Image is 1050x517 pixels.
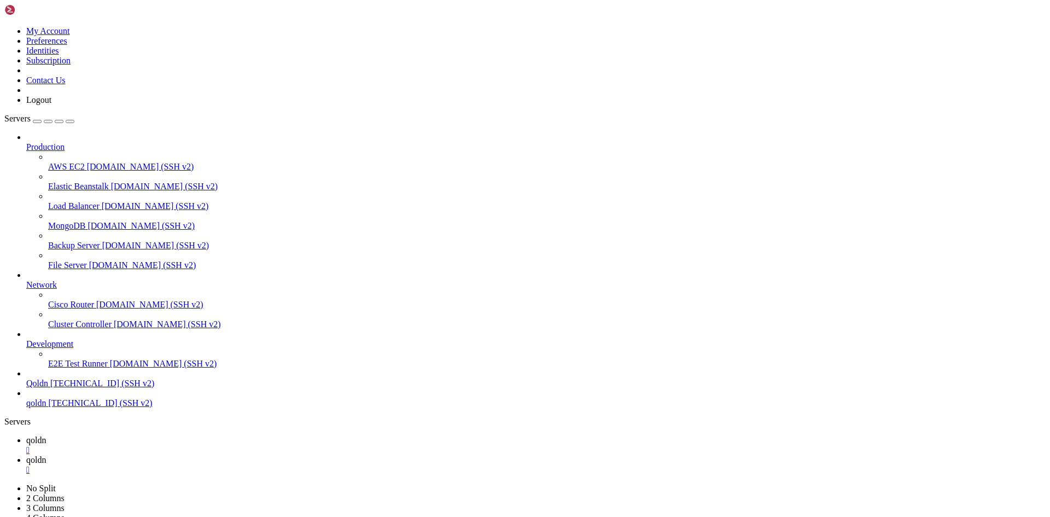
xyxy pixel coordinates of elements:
x-row: Current RAM usage : 1732/64075MB (2.70%). [4,376,908,386]
x-row: Current Disk usage : 44/879GB (6%). [4,386,908,395]
li: Production [26,132,1046,270]
x-row: Visit [URL][DOMAIN_NAME] [4,311,908,321]
x-row: Swap usage: 0% [4,51,908,60]
x-row: Usage of /: 5.0% of 878.75GB [4,32,908,42]
span: MongoDB [48,221,85,230]
x-row: New release '24.04.3 LTS' available. [4,237,908,246]
li: Load Balancer [DOMAIN_NAME] (SSH v2) [48,191,1046,211]
a: Preferences [26,36,67,45]
span: [TECHNICAL_ID] (SSH v2) [48,398,152,408]
x-row: Log in [URL][TECHNICAL_ID] [4,330,908,339]
a: My Account [26,26,70,36]
a: Qoldn [TECHNICAL_ID] (SSH v2) [26,379,1046,388]
span: cyber [26,432,48,441]
li: Network [26,270,1046,329]
li: Elastic Beanstalk [DOMAIN_NAME] (SSH v2) [48,172,1046,191]
li: E2E Test Runner [DOMAIN_NAME] (SSH v2) [48,349,1046,369]
a: Contact Us [26,75,66,85]
span: Production [26,142,65,152]
a: Elastic Beanstalk [DOMAIN_NAME] (SSH v2) [48,182,1046,191]
span: [DOMAIN_NAME] (SSH v2) [114,320,221,329]
a: Servers [4,114,74,123]
a: Identities [26,46,59,55]
a: No Split [26,484,56,493]
x-row: Memory usage: 4% [4,42,908,51]
span: [TECHNICAL_ID] (SSH v2) [50,379,154,388]
x-row: Last login: [DATE] from [TECHNICAL_ID] [4,283,908,293]
span: [DOMAIN_NAME] (SSH v2) [87,221,195,230]
li: Cluster Controller [DOMAIN_NAME] (SSH v2) [48,310,1046,329]
a:  [26,465,1046,475]
li: File Server [DOMAIN_NAME] (SSH v2) [48,251,1046,270]
span: [DOMAIN_NAME] (SSH v2) [87,162,194,171]
div: Servers [4,417,1046,427]
span: [DOMAIN_NAME] (SSH v2) [96,300,203,309]
li: Qoldn [TECHNICAL_ID] (SSH v2) [26,369,1046,388]
a: Subscription [26,56,71,65]
a: Logout [26,95,51,104]
a: Cisco Router [DOMAIN_NAME] (SSH v2) [48,300,1046,310]
x-row: System information as of [DATE] [4,4,908,14]
li: qoldn [TECHNICAL_ID] (SSH v2) [26,388,1046,408]
span: root [4,432,22,441]
x-row: IPv4 address for enp0s31f6: [TECHNICAL_ID] [4,88,908,97]
span: Cisco Router [48,300,94,309]
a: Cluster Controller [DOMAIN_NAME] (SSH v2) [48,320,1046,329]
a: qoldn [26,455,1046,475]
x-row: Forum [URL][DOMAIN_NAME] [4,321,908,330]
span: Backup Server [48,241,100,250]
span: ~ [48,432,52,441]
x-row: System uptime : 1 days, 9 hours, 11 minutes. [4,395,908,404]
x-row: Current CPU usage : 11.7783%. [4,367,908,376]
span: E2E Test Runner [48,359,108,368]
x-row: Expanded Security Maintenance for Applications is not enabled. [4,162,908,172]
a: Backup Server [DOMAIN_NAME] (SSH v2) [48,241,1046,251]
a:  [26,445,1046,455]
span: File Server [48,260,87,270]
span: Servers [4,114,31,123]
span: @ [22,432,26,441]
li: Development [26,329,1046,369]
span: Cluster Controller [48,320,112,329]
span: Qoldn [26,379,48,388]
a: Load Balancer [DOMAIN_NAME] (SSH v2) [48,201,1046,211]
li: Backup Server [DOMAIN_NAME] (SSH v2) [48,231,1046,251]
span: qoldn [26,455,46,464]
a: File Server [DOMAIN_NAME] (SSH v2) [48,260,1046,270]
x-row: Processes: 214 [4,69,908,79]
span: Network [26,280,57,289]
a: 3 Columns [26,503,65,513]
li: Cisco Router [DOMAIN_NAME] (SSH v2) [48,290,1046,310]
a: AWS EC2 [DOMAIN_NAME] (SSH v2) [48,162,1046,172]
x-row: 4 updates can be applied immediately. [4,181,908,190]
x-row: [URL][DOMAIN_NAME] [4,144,908,153]
x-row: You have new mail. [4,274,908,283]
x-row: Current Load average: 0.30, 0.27, 0.21 [4,358,908,367]
a: qoldn [TECHNICAL_ID] (SSH v2) [26,398,1046,408]
a: Development [26,339,1046,349]
span: # [52,432,57,441]
x-row: System load: 0.3 [4,23,908,32]
x-row: just raised the bar for easy, resilient and secure K8s cluster deployment. [4,125,908,135]
span: [DOMAIN_NAME] (SSH v2) [111,182,218,191]
a: Production [26,142,1046,152]
li: AWS EC2 [DOMAIN_NAME] (SSH v2) [48,152,1046,172]
span: [DOMAIN_NAME] (SSH v2) [110,359,217,368]
span: [DOMAIN_NAME] (SSH v2) [102,201,209,211]
x-row: Run 'do-release-upgrade' to upgrade to it. [4,246,908,255]
span: Development [26,339,73,348]
a: qoldn [26,435,1046,455]
a: MongoDB [DOMAIN_NAME] (SSH v2) [48,221,1046,231]
span: Elastic Beanstalk [48,182,109,191]
span: qoldn [26,435,46,445]
x-row: Learn more about enabling ESM Apps service at [URL][DOMAIN_NAME] [4,218,908,228]
a: 2 Columns [26,493,65,503]
x-row: To see these additional updates run: apt list --upgradable [4,190,908,200]
x-row: Enjoy your accelerated Internet by CyberPanel. [4,414,908,423]
a: Network [26,280,1046,290]
span: Load Balancer [48,201,100,211]
li: MongoDB [DOMAIN_NAME] (SSH v2) [48,211,1046,231]
x-row: This server has installed CyberPanel. [4,302,908,311]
